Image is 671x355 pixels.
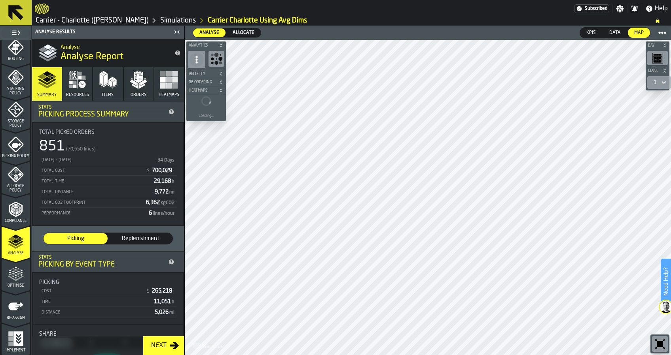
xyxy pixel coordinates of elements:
[2,194,30,225] li: menu Compliance
[41,289,143,294] div: Cost
[646,49,669,67] div: button-toolbar-undefined
[39,279,59,286] span: Picking
[187,80,217,85] span: Re-Ordering
[66,92,89,98] span: Resources
[2,251,30,255] span: Analyse
[2,154,30,158] span: Picking Policy
[199,114,214,118] div: Loading...
[155,189,175,195] span: 9,772
[39,307,177,317] div: StatList-item-Distance
[41,200,143,205] div: Total CO2 Footprint
[169,190,174,195] span: mi
[38,255,165,260] div: Stats
[229,29,258,36] span: Allocate
[154,178,175,184] span: 29,168
[628,28,650,38] div: thumb
[47,235,104,242] span: Picking
[157,158,174,163] span: 34 Days
[159,92,179,98] span: Heatmaps
[196,29,222,36] span: Analyse
[148,341,170,350] div: Next
[655,4,668,13] span: Help
[160,16,196,25] a: link-to-/wh/i/e074fb63-00ea-4531-a7c9-ea0a191b3e4f
[172,300,174,304] span: h
[169,310,174,315] span: mi
[186,78,226,86] button: button-
[2,348,30,353] span: Implement
[39,331,57,337] span: Share
[574,4,609,13] a: link-to-/wh/i/e074fb63-00ea-4531-a7c9-ea0a191b3e4f/settings/billing
[2,259,30,290] li: menu Optimise
[172,179,174,184] span: h
[39,176,177,186] div: StatList-item-Total Time
[2,57,30,61] span: Routing
[44,233,108,244] div: thumb
[35,2,49,16] a: logo-header
[37,92,57,98] span: Summary
[627,27,650,38] label: button-switch-multi-Map
[613,5,627,13] label: button-toggle-Settings
[39,208,177,218] div: StatList-item-Performance
[41,179,151,184] div: Total Time
[2,323,30,355] li: menu Implement
[187,88,217,93] span: Heatmaps
[193,28,226,37] div: thumb
[102,92,114,98] span: Items
[646,43,661,48] span: Bay
[41,190,152,195] div: Total Distance
[2,226,30,258] li: menu Analyse
[2,284,30,288] span: Optimise
[646,41,669,49] button: button-
[654,338,666,350] svg: Reset zoom and position
[2,162,30,193] li: menu Allocate Policy
[193,28,226,38] label: button-switch-multi-Analyse
[2,129,30,161] li: menu Picking Policy
[2,32,30,64] li: menu Routing
[153,211,174,216] span: lines/hour
[143,336,184,355] button: button-Next
[39,186,177,197] div: StatList-item-Total Distance
[41,168,143,173] div: Total Cost
[650,334,669,353] div: button-toolbar-undefined
[39,129,95,135] span: Total Picked Orders
[39,296,177,307] div: StatList-item-Time
[41,211,146,216] div: Performance
[574,4,609,13] div: Menu Subscription
[33,123,183,225] div: stat-Total Picked Orders
[2,316,30,320] span: Re-assign
[583,29,599,36] span: KPIs
[2,219,30,223] span: Compliance
[226,28,261,37] div: thumb
[39,331,177,337] div: Title
[41,158,154,163] div: [DATE] - [DATE]
[603,28,627,38] div: thumb
[654,79,657,86] div: DropdownMenuValue-1
[2,119,30,128] span: Storage Policy
[650,78,668,87] div: DropdownMenuValue-1
[186,41,226,49] button: button-
[2,184,30,193] span: Allocate Policy
[210,53,223,65] svg: Show Congestion
[646,67,669,75] button: button-
[631,29,647,36] span: Map
[642,4,671,13] label: button-toggle-Help
[2,64,30,96] li: menu Stacking Policy
[147,168,150,174] span: $
[38,260,165,269] div: Picking by event type
[39,139,65,154] div: 851
[32,39,184,67] div: title-Analyse Report
[2,27,30,38] label: button-toggle-Toggle Full Menu
[161,201,174,205] span: kgCO2
[112,235,169,242] span: Replenishment
[207,49,226,70] div: button-toolbar-undefined
[149,210,175,216] span: 6
[187,72,217,76] span: Velocity
[108,233,173,244] label: button-switch-multi-Replenishment
[38,105,165,110] div: Stats
[33,273,183,324] div: stat-Picking
[208,16,307,25] a: link-to-/wh/i/e074fb63-00ea-4531-a7c9-ea0a191b3e4f/simulations/459dc955-bd80-4b14-9ef3-e010a5e4a6fe
[186,86,226,94] button: button-
[627,5,642,13] label: button-toggle-Notifications
[39,129,177,135] div: Title
[39,154,177,165] div: StatList-item-1/1/2025 - 1/15/2026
